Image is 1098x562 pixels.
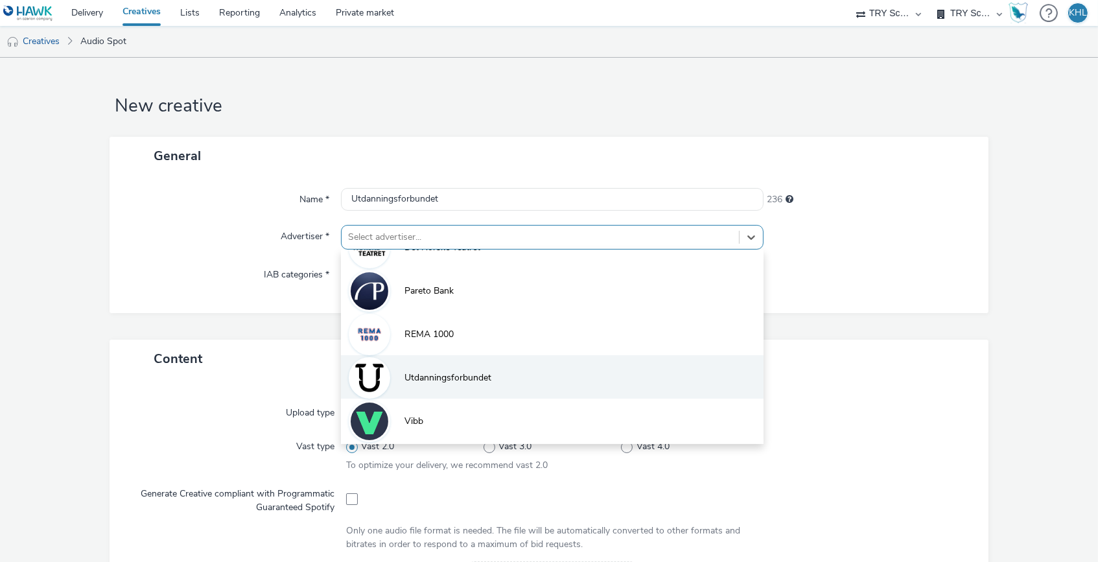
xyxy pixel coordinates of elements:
img: Vibb [351,403,388,440]
span: General [154,147,201,165]
div: Maximum 255 characters [786,193,793,206]
img: Pareto Bank [351,272,388,310]
span: Utdanningsforbundet [404,371,491,384]
img: Utdanningsforbundet [351,359,388,397]
span: Vast 2.0 [361,440,394,453]
label: Advertiser * [275,225,334,243]
span: To optimize your delivery, we recommend vast 2.0 [346,459,548,471]
label: Upload type [281,401,340,419]
img: Hawk Academy [1009,3,1028,23]
span: Content [154,350,202,368]
h1: New creative [110,94,988,119]
span: REMA 1000 [404,328,454,341]
a: Hawk Academy [1009,3,1033,23]
img: REMA 1000 [351,316,388,353]
input: Name [341,188,764,211]
img: audio [6,36,19,49]
span: Vast 4.0 [637,440,670,453]
span: Pareto Bank [404,285,454,298]
span: Vibb [404,415,423,428]
a: Audio Spot [74,26,133,57]
label: IAB categories * [259,263,334,281]
label: Vast type [291,435,340,453]
label: Generate Creative compliant with Programmatic Guaranteed Spotify [133,482,339,514]
label: Name * [294,188,334,206]
div: KHL [1069,3,1087,23]
span: Vast 3.0 [498,440,531,453]
span: 236 [767,193,782,206]
div: Only one audio file format is needed. The file will be automatically converted to other formats a... [346,524,759,551]
img: undefined Logo [3,5,53,21]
